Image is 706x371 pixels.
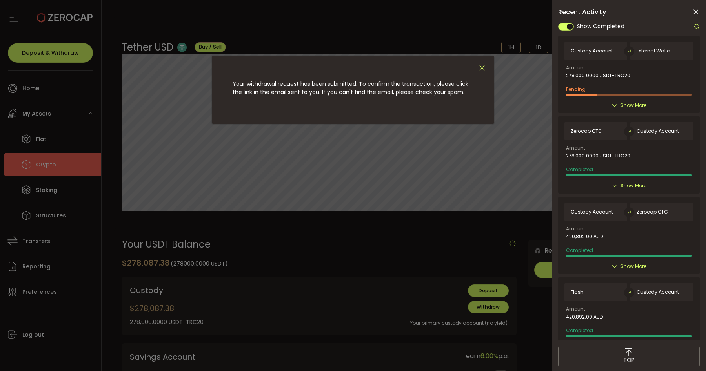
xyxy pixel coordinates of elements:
span: 278,000.0000 USDT-TRC20 [566,153,630,159]
span: Amount [566,226,585,231]
span: Show More [620,101,646,109]
span: TOP [623,356,635,364]
span: Completed [566,327,593,334]
span: Recent Activity [558,9,606,15]
span: 420,892.00 AUD [566,314,603,320]
span: 278,000.0000 USDT-TRC20 [566,73,630,78]
span: External Wallet [637,48,671,54]
span: Amount [566,307,585,311]
span: Custody Account [571,209,613,215]
span: Show Completed [577,22,624,31]
span: Zerocap OTC [571,128,602,134]
span: Show More [620,182,646,190]
span: 420,892.00 AUD [566,234,603,239]
span: Custody Account [637,290,679,295]
span: Amount [566,146,585,150]
span: Completed [566,247,593,253]
span: Flash [571,290,584,295]
span: Show More [620,262,646,270]
iframe: Chat Widget [667,333,706,371]
div: dialog [212,56,494,124]
span: Pending [566,86,586,92]
span: Completed [566,166,593,173]
button: Close [478,63,486,72]
span: Custody Account [637,128,679,134]
span: Your withdrawal request has been submitted. To confirm the transaction, please click the link in ... [233,80,468,96]
span: Zerocap OTC [637,209,668,215]
span: Amount [566,65,585,70]
span: Custody Account [571,48,613,54]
